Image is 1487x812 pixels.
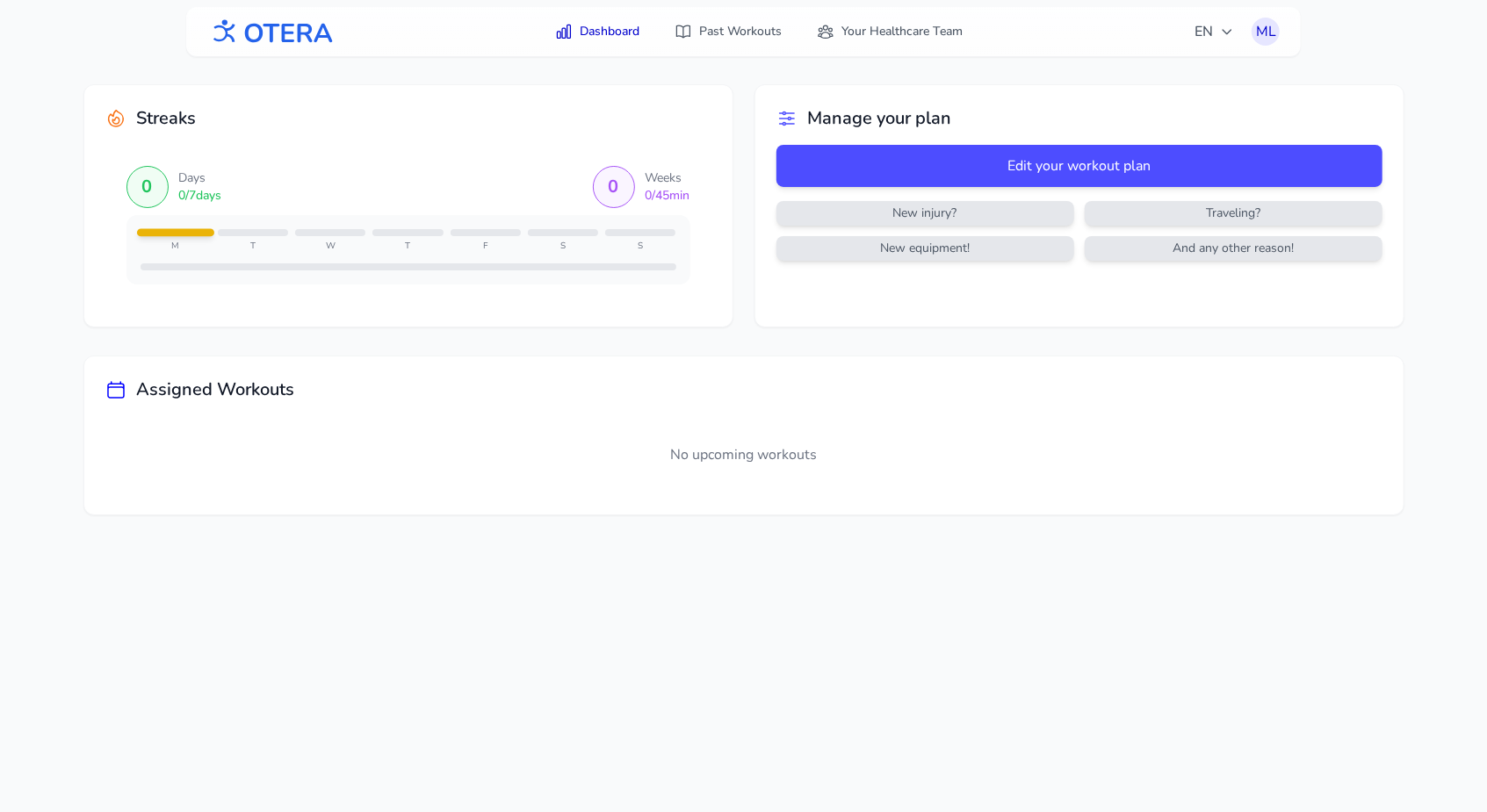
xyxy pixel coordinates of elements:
h2: Manage your plan [808,106,952,131]
div: S [528,240,598,253]
button: EN [1184,14,1245,49]
span: EN [1195,21,1234,42]
span: And any other reason! [1088,240,1379,257]
div: T [218,240,288,253]
span: New equipment! [780,240,1071,257]
div: 0 / 45 min [646,187,690,205]
span: New injury? [780,205,1071,222]
div: Weeks [646,169,690,187]
div: 0 [609,175,619,199]
a: Dashboard [545,16,650,47]
span: Traveling? [1088,205,1379,222]
div: F [451,240,521,253]
div: M [141,240,211,253]
div: W [295,240,365,253]
div: S [605,240,675,253]
a: Your Healthcare Team [806,16,973,47]
img: OTERA logo [207,12,334,52]
div: Days [179,169,222,187]
button: ML [1252,18,1280,46]
button: Edit your workout plan [776,145,1382,187]
h2: Assigned Workouts [137,377,295,402]
a: Past Workouts [664,16,792,47]
h2: Streaks [137,106,197,131]
p: No upcoming workouts [105,444,1382,465]
div: 0 [142,175,153,199]
div: T [372,240,443,253]
div: 0 / 7 days [179,187,222,205]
